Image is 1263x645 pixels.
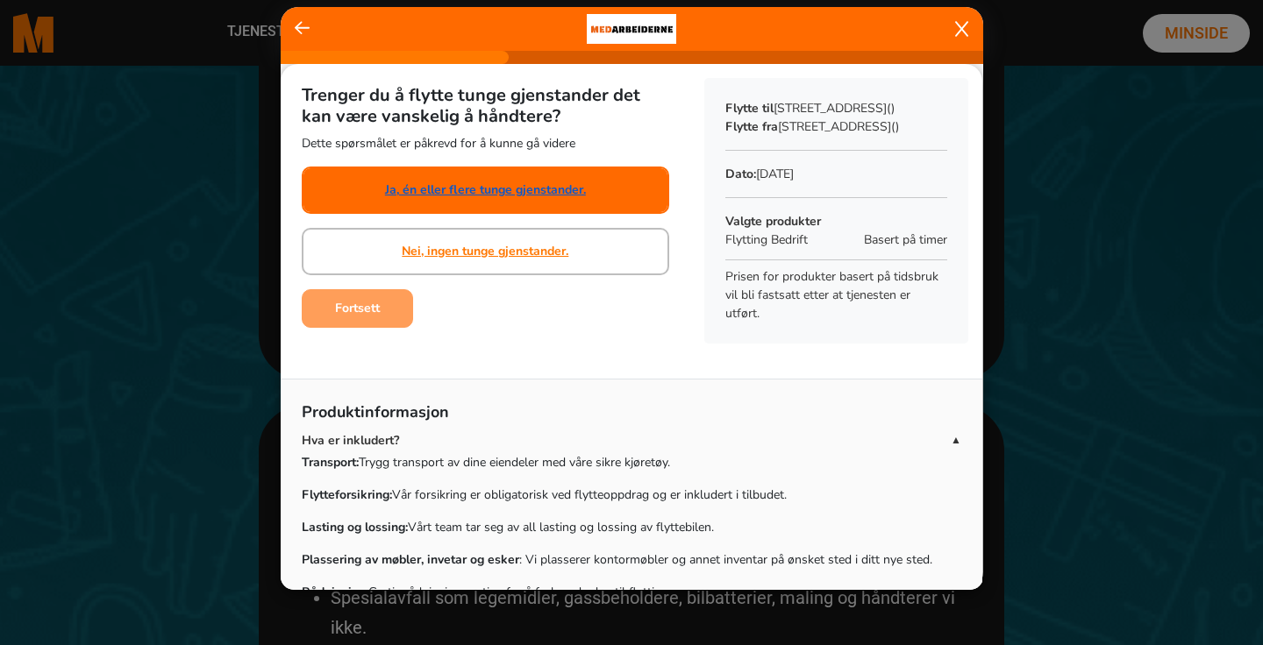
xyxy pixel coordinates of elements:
[725,99,947,117] p: [STREET_ADDRESS]
[302,454,359,471] strong: Transport:
[887,100,895,117] span: ()
[335,300,380,316] b: Fortsett
[725,230,855,249] p: Flytting Bedrift
[587,7,676,51] img: bacdd172-0455-430b-bf8f-cf411a8648e0
[302,431,951,450] p: Hva er inkludert?
[725,267,947,322] p: Prisen for produkter basert på tidsbruk vil bli fastsatt etter at tjenesten er utført.
[385,181,586,199] a: Ja, én eller flere tunge gjenstander.
[302,518,961,536] p: Vårt team tar seg av all lasting og lossing av flyttebilen.
[302,400,961,431] p: Produktinformasjon
[951,432,961,448] span: ▲
[302,85,669,127] h5: Trenger du å flytte tunge gjenstander det kan være vanskelig å håndtere?
[302,519,408,535] strong: Lasting og lossing:
[725,213,821,230] b: Valgte produkter
[725,100,774,117] b: Flytte til
[302,583,961,601] p: Gratis rådgivning og tips for å forberede deg til flyttingen.
[402,242,568,260] a: Nei, ingen tunge gjenstander.
[302,551,519,568] strong: Plassering av møbler, invetar og esker
[302,550,961,569] p: : Vi plasserer kontormøbler og annet inventar på ønsket sted i ditt nye sted.
[302,289,413,328] button: Fortsett
[864,230,947,249] span: Basert på timer
[302,584,368,600] strong: Rådgivning:
[725,117,947,136] p: [STREET_ADDRESS]
[725,165,947,183] p: [DATE]
[302,134,669,152] p: Dette spørsmålet er påkrevd for å kunne gå videre
[302,453,961,471] p: Trygg transport av dine eiendeler med våre sikre kjøretøy.
[302,486,961,504] p: Vår forsikring er obligatorisk ved flytteoppdrag og er inkludert i tilbudet.
[725,166,756,182] b: Dato:
[891,118,899,135] span: ()
[725,118,778,135] b: Flytte fra
[302,486,392,503] strong: Flytteforsikring:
